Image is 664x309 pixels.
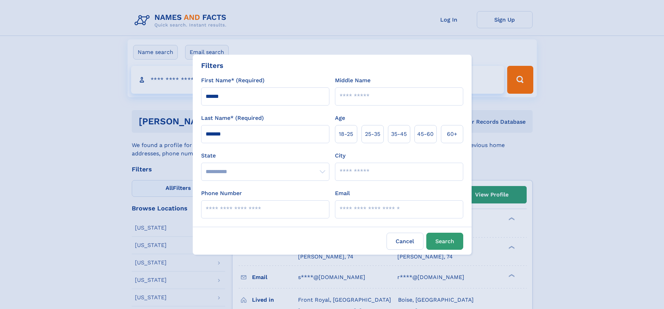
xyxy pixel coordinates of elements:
[447,130,457,138] span: 60+
[201,60,223,71] div: Filters
[391,130,407,138] span: 35‑45
[201,114,264,122] label: Last Name* (Required)
[201,189,242,198] label: Phone Number
[335,114,345,122] label: Age
[335,152,345,160] label: City
[335,189,350,198] label: Email
[201,76,265,85] label: First Name* (Required)
[335,76,371,85] label: Middle Name
[426,233,463,250] button: Search
[387,233,423,250] label: Cancel
[365,130,380,138] span: 25‑35
[201,152,329,160] label: State
[417,130,434,138] span: 45‑60
[339,130,353,138] span: 18‑25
